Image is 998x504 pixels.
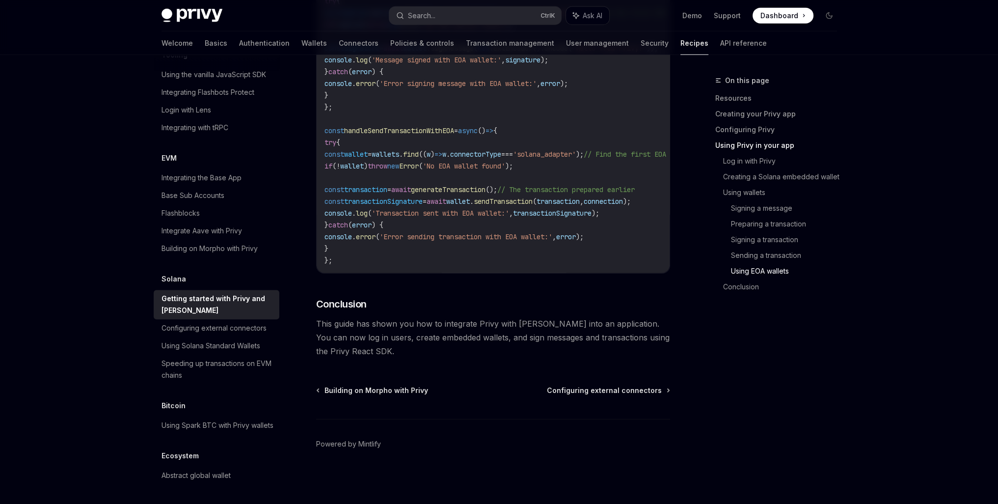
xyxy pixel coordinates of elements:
span: 'Message signed with EOA wallet:' [372,56,501,64]
span: wallets [372,150,399,159]
span: error [356,232,376,241]
div: Flashblocks [162,207,200,219]
span: throw [368,162,387,170]
span: Building on Morpho with Privy [324,386,428,395]
a: Integrating with tRPC [154,119,279,137]
span: async [458,126,478,135]
span: 'solana_adapter' [513,150,576,159]
a: Getting started with Privy and [PERSON_NAME] [154,290,279,319]
a: Integrating Flashbots Protect [154,84,279,101]
a: Login with Lens [154,101,279,119]
span: ); [623,197,631,206]
div: Search... [408,10,435,22]
span: transaction [344,185,387,194]
a: Configuring external connectors [547,386,669,395]
span: wallet [340,162,364,170]
span: Dashboard [760,11,798,21]
a: Base Sub Accounts [154,187,279,204]
span: } [324,91,328,100]
a: Using Spark BTC with Privy wallets [154,417,279,434]
span: ! [336,162,340,170]
h5: Solana [162,273,186,285]
span: console [324,79,352,88]
div: Base Sub Accounts [162,190,224,201]
a: Using Solana Standard Wallets [154,337,279,355]
a: Speeding up transactions on EVM chains [154,355,279,384]
span: Error [399,162,419,170]
span: signature [505,56,540,64]
span: error [352,221,372,229]
a: Basics [205,31,227,55]
span: ) { [372,221,383,229]
span: { [336,138,340,147]
div: Login with Lens [162,104,211,116]
span: = [423,197,427,206]
span: ); [540,56,548,64]
a: Using the vanilla JavaScript SDK [154,66,279,84]
span: }; [324,103,332,112]
span: = [454,126,458,135]
span: connectorType [450,150,501,159]
span: catch [328,221,348,229]
a: Configuring Privy [715,122,845,138]
a: User management [566,31,629,55]
a: Configuring external connectors [154,319,279,337]
span: 'No EOA wallet found' [423,162,505,170]
a: Recipes [680,31,708,55]
span: ( [376,79,379,88]
a: Wallets [301,31,327,55]
span: Ask AI [583,11,602,21]
a: Signing a transaction [731,232,845,248]
span: console [324,56,352,64]
span: => [486,126,493,135]
a: Signing a message [731,200,845,216]
span: ) { [372,67,383,76]
a: Conclusion [723,279,845,295]
img: dark logo [162,9,222,23]
span: }; [324,256,332,265]
button: Ask AI [566,7,609,25]
div: Using Solana Standard Wallets [162,340,260,352]
span: ) [364,162,368,170]
span: ); [576,232,584,241]
a: Dashboard [753,8,813,24]
span: . [446,150,450,159]
div: Using Spark BTC with Privy wallets [162,420,273,431]
span: ( [533,197,537,206]
span: error [556,232,576,241]
span: (); [486,185,497,194]
span: ( [332,162,336,170]
div: Speeding up transactions on EVM chains [162,358,273,381]
span: ); [560,79,568,88]
span: , [580,197,584,206]
span: ); [576,150,584,159]
span: 'Error signing message with EOA wallet:' [379,79,537,88]
span: Configuring external connectors [547,386,662,395]
a: Log in with Privy [723,153,845,169]
span: ( [376,232,379,241]
div: Configuring external connectors [162,322,267,334]
span: transactionSignature [513,209,592,218]
div: Getting started with Privy and [PERSON_NAME] [162,293,273,316]
span: if [324,162,332,170]
a: API reference [720,31,767,55]
span: => [434,150,442,159]
span: , [552,232,556,241]
a: Security [641,31,669,55]
span: Ctrl K [540,12,555,20]
a: Creating a Solana embedded wallet [723,169,845,185]
span: ); [592,209,599,218]
span: ( [368,56,372,64]
span: . [470,197,474,206]
h5: EVM [162,152,177,164]
a: Using wallets [723,185,845,200]
a: Building on Morpho with Privy [317,386,428,395]
a: Authentication [239,31,290,55]
span: // Find the first EOA wallet [584,150,694,159]
span: // The transaction prepared earlier [497,185,635,194]
span: connection [584,197,623,206]
span: const [324,150,344,159]
a: Using EOA wallets [731,263,845,279]
div: Abstract global wallet [162,470,231,481]
span: await [427,197,446,206]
